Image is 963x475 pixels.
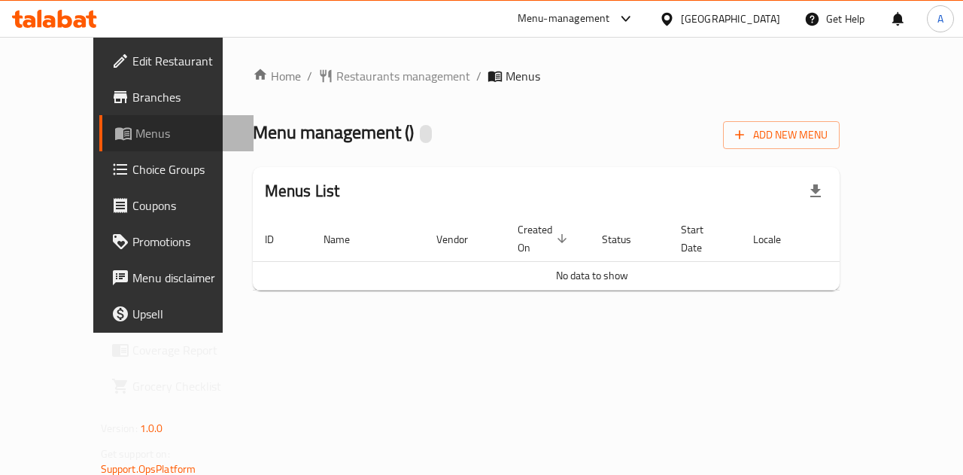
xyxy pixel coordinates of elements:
a: Menu disclaimer [99,260,254,296]
span: Grocery Checklist [132,377,242,395]
span: Name [324,230,369,248]
a: Coverage Report [99,332,254,368]
span: Upsell [132,305,242,323]
a: Home [253,67,301,85]
a: Upsell [99,296,254,332]
span: Add New Menu [735,126,828,145]
span: Start Date [681,221,723,257]
span: Branches [132,88,242,106]
span: Restaurants management [336,67,470,85]
a: Choice Groups [99,151,254,187]
span: Menus [506,67,540,85]
span: Edit Restaurant [132,52,242,70]
li: / [476,67,481,85]
span: Choice Groups [132,160,242,178]
div: Export file [797,173,834,209]
a: Promotions [99,224,254,260]
span: Menu disclaimer [132,269,242,287]
span: A [937,11,943,27]
span: Coverage Report [132,341,242,359]
span: Get support on: [101,444,170,464]
nav: breadcrumb [253,67,840,85]
li: / [307,67,312,85]
a: Restaurants management [318,67,470,85]
span: No data to show [556,266,628,285]
a: Menus [99,115,254,151]
span: Locale [753,230,800,248]
span: Menu management ( ) [253,115,414,149]
a: Edit Restaurant [99,43,254,79]
span: ID [265,230,293,248]
span: Coupons [132,196,242,215]
span: Version: [101,419,138,438]
button: Add New Menu [723,121,840,149]
span: Menus [135,124,242,142]
span: Vendor [436,230,488,248]
span: 1.0.0 [140,419,163,438]
span: Created On [518,221,572,257]
div: [GEOGRAPHIC_DATA] [681,11,780,27]
div: Menu-management [518,10,610,28]
table: enhanced table [253,216,931,291]
a: Grocery Checklist [99,368,254,404]
span: Promotions [132,233,242,251]
th: Actions [819,216,931,262]
a: Branches [99,79,254,115]
span: Status [602,230,651,248]
h2: Menus List [265,180,340,202]
a: Coupons [99,187,254,224]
